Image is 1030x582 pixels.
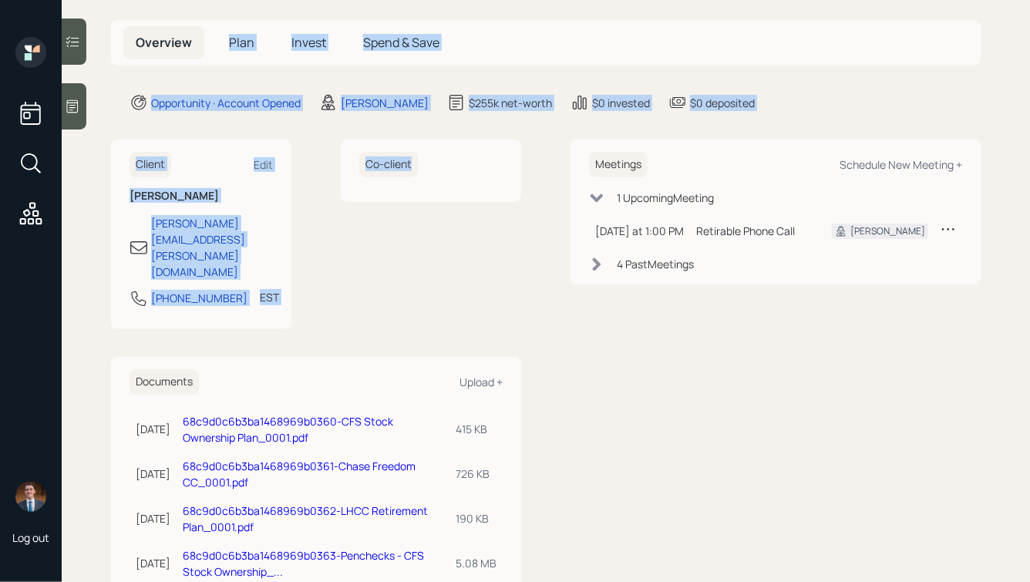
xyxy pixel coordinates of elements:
div: Retirable Phone Call [696,223,807,239]
div: [PERSON_NAME][EMAIL_ADDRESS][PERSON_NAME][DOMAIN_NAME] [151,215,273,280]
h6: Co-client [359,152,418,177]
div: [DATE] [136,510,170,526]
div: [DATE] [136,466,170,482]
h6: Documents [130,369,199,395]
a: 68c9d0c6b3ba1468969b0361-Chase Freedom CC_0001.pdf [183,459,416,489]
div: [DATE] [136,421,170,437]
a: 68c9d0c6b3ba1468969b0360-CFS Stock Ownership Plan_0001.pdf [183,414,393,445]
div: Opportunity · Account Opened [151,95,301,111]
div: Schedule New Meeting + [840,157,962,172]
div: Edit [254,157,273,172]
div: $255k net-worth [469,95,552,111]
div: $0 invested [592,95,650,111]
div: Log out [12,530,49,545]
div: 190 KB [456,510,496,526]
div: [PERSON_NAME] [850,224,925,238]
div: 5.08 MB [456,555,496,571]
a: 68c9d0c6b3ba1468969b0363-Penchecks - CFS Stock Ownership_... [183,548,424,579]
div: [DATE] [136,555,170,571]
span: Invest [291,34,326,51]
div: [PERSON_NAME] [341,95,429,111]
div: $0 deposited [690,95,755,111]
span: Plan [229,34,254,51]
div: 415 KB [456,421,496,437]
div: [PHONE_NUMBER] [151,290,247,306]
span: Spend & Save [363,34,439,51]
div: Upload + [459,375,503,389]
div: 4 Past Meeting s [617,256,694,272]
div: 726 KB [456,466,496,482]
a: 68c9d0c6b3ba1468969b0362-LHCC Retirement Plan_0001.pdf [183,503,428,534]
span: Overview [136,34,192,51]
h6: Client [130,152,171,177]
div: 1 Upcoming Meeting [617,190,714,206]
h6: [PERSON_NAME] [130,190,273,203]
img: hunter_neumayer.jpg [15,481,46,512]
div: [DATE] at 1:00 PM [595,223,684,239]
h6: Meetings [589,152,648,177]
div: EST [260,289,279,305]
